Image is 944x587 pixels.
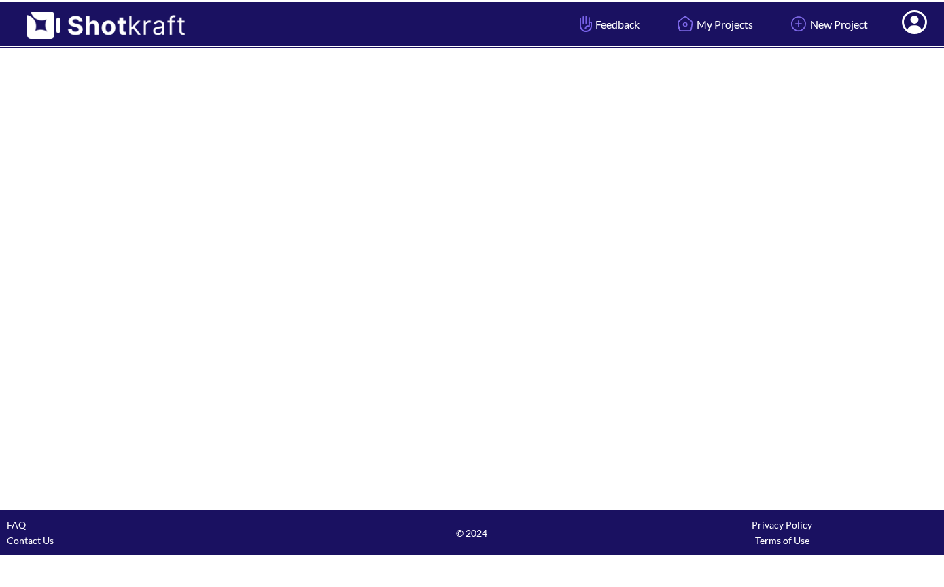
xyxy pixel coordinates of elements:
[7,519,26,531] a: FAQ
[627,517,937,533] div: Privacy Policy
[317,525,627,541] span: © 2024
[7,535,54,546] a: Contact Us
[663,6,763,42] a: My Projects
[627,533,937,548] div: Terms of Use
[674,12,697,35] img: Home Icon
[576,16,640,32] span: Feedback
[777,6,878,42] a: New Project
[787,12,810,35] img: Add Icon
[576,12,595,35] img: Hand Icon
